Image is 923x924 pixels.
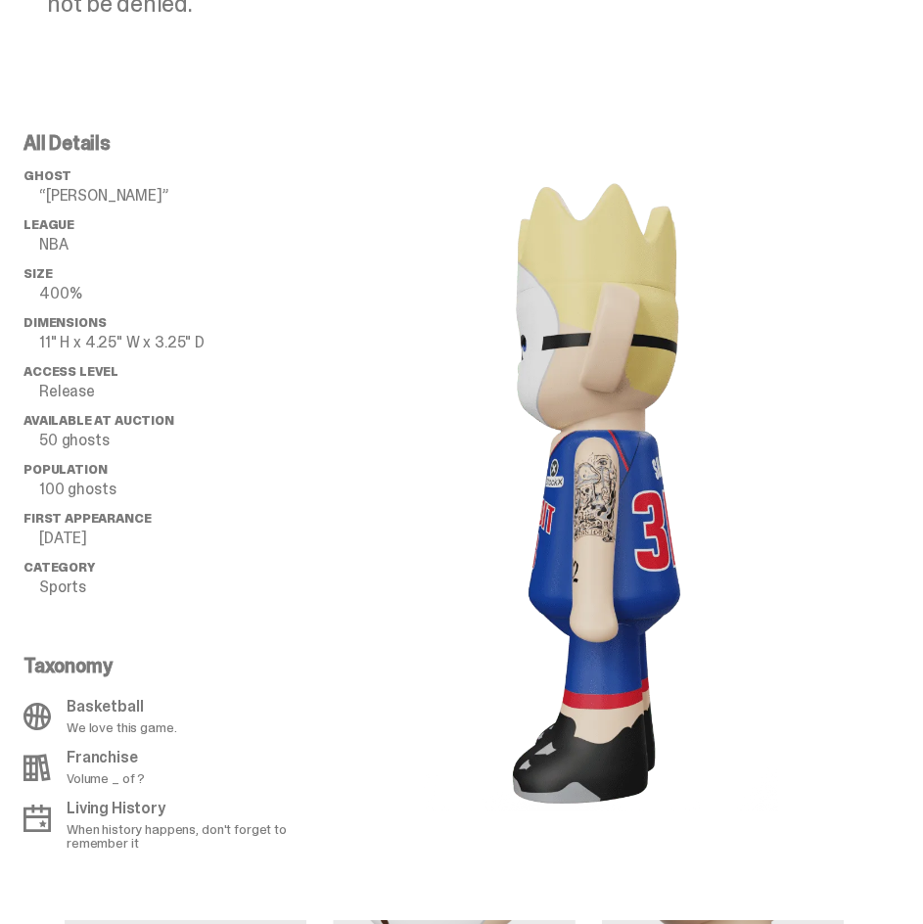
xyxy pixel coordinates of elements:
[23,133,310,153] p: All Details
[67,801,299,816] p: Living History
[39,286,310,301] p: 400%
[23,656,299,675] p: Taxonomy
[39,188,310,204] p: “[PERSON_NAME]”
[39,384,310,399] p: Release
[67,822,299,850] p: When history happens, don't forget to remember it
[23,314,106,331] span: Dimensions
[23,216,74,233] span: League
[23,559,95,576] span: Category
[23,461,107,478] span: Population
[23,265,52,282] span: Size
[23,167,71,184] span: ghost
[39,335,310,350] p: 11" H x 4.25" W x 3.25" D
[39,579,310,595] p: Sports
[67,720,176,734] p: We love this game.
[39,237,310,253] p: NBA
[67,750,145,765] p: Franchise
[23,363,118,380] span: Access Level
[67,699,176,715] p: Basketball
[23,510,151,527] span: First Appearance
[23,412,174,429] span: Available at Auction
[39,531,310,546] p: [DATE]
[39,482,310,497] p: 100 ghosts
[39,433,310,448] p: 50 ghosts
[67,771,145,785] p: Volume _ of ?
